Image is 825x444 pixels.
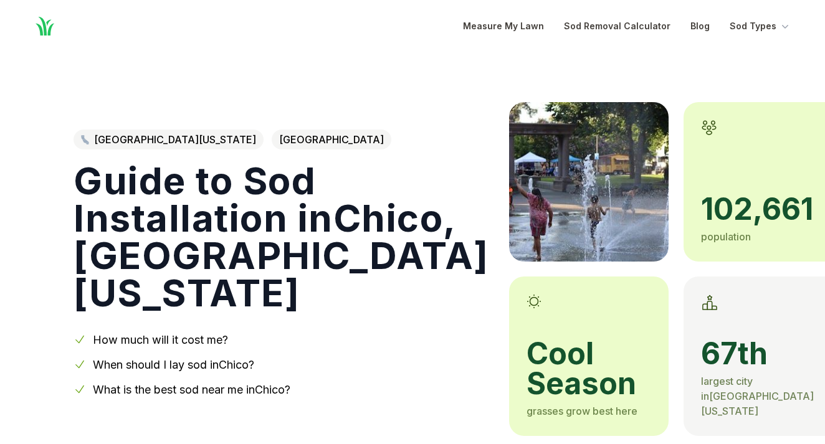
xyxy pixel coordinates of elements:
[74,130,264,149] a: [GEOGRAPHIC_DATA][US_STATE]
[527,405,637,417] span: grasses grow best here
[93,383,290,396] a: What is the best sod near me inChico?
[690,19,710,34] a: Blog
[93,358,254,371] a: When should I lay sod inChico?
[93,333,228,346] a: How much will it cost me?
[272,130,391,149] span: [GEOGRAPHIC_DATA]
[81,135,89,144] img: Northern California state outline
[463,19,544,34] a: Measure My Lawn
[730,19,791,34] button: Sod Types
[701,230,751,243] span: population
[701,375,814,417] span: largest city in [GEOGRAPHIC_DATA][US_STATE]
[74,162,489,311] h1: Guide to Sod Installation in Chico , [GEOGRAPHIC_DATA][US_STATE]
[527,339,651,399] span: cool season
[564,19,670,34] a: Sod Removal Calculator
[509,102,669,262] img: A picture of Chico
